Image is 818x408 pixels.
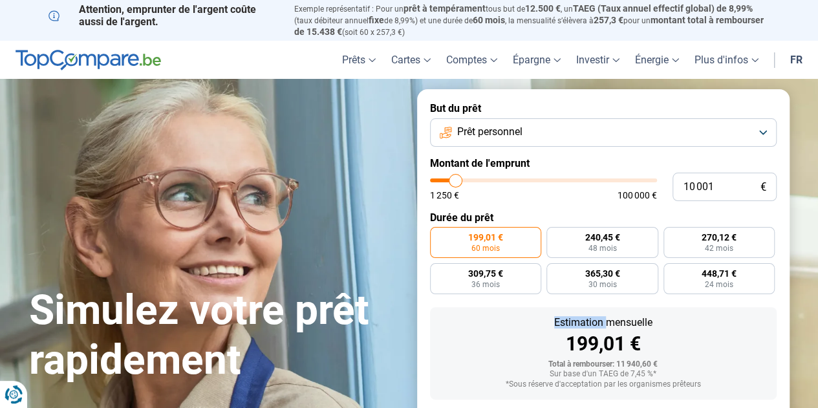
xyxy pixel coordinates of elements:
span: 257,3 € [594,15,623,25]
div: *Sous réserve d'acceptation par les organismes prêteurs [440,380,766,389]
span: 42 mois [705,244,733,252]
span: prêt à tempérament [404,3,486,14]
span: 36 mois [471,281,500,288]
label: Durée du prêt [430,211,777,224]
span: 448,71 € [702,269,737,278]
a: fr [782,41,810,79]
p: Attention, emprunter de l'argent coûte aussi de l'argent. [48,3,279,28]
a: Énergie [627,41,687,79]
span: 12.500 € [525,3,561,14]
a: Investir [568,41,627,79]
span: 60 mois [473,15,505,25]
a: Épargne [505,41,568,79]
a: Plus d'infos [687,41,766,79]
span: 30 mois [588,281,616,288]
h1: Simulez votre prêt rapidement [29,286,402,385]
div: 199,01 € [440,334,766,354]
div: Sur base d'un TAEG de 7,45 %* [440,370,766,379]
span: TAEG (Taux annuel effectif global) de 8,99% [573,3,753,14]
span: 240,45 € [585,233,619,242]
span: montant total à rembourser de 15.438 € [294,15,764,37]
span: € [760,182,766,193]
span: 1 250 € [430,191,459,200]
p: Exemple représentatif : Pour un tous but de , un (taux débiteur annuel de 8,99%) et une durée de ... [294,3,770,38]
a: Comptes [438,41,505,79]
span: 48 mois [588,244,616,252]
button: Prêt personnel [430,118,777,147]
span: fixe [369,15,384,25]
label: Montant de l'emprunt [430,157,777,169]
div: Estimation mensuelle [440,317,766,328]
span: 270,12 € [702,233,737,242]
a: Cartes [383,41,438,79]
span: 365,30 € [585,269,619,278]
span: 100 000 € [618,191,657,200]
a: Prêts [334,41,383,79]
span: 24 mois [705,281,733,288]
span: 309,75 € [468,269,503,278]
span: 199,01 € [468,233,503,242]
div: Total à rembourser: 11 940,60 € [440,360,766,369]
img: TopCompare [16,50,161,70]
span: Prêt personnel [457,125,522,139]
span: 60 mois [471,244,500,252]
label: But du prêt [430,102,777,114]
